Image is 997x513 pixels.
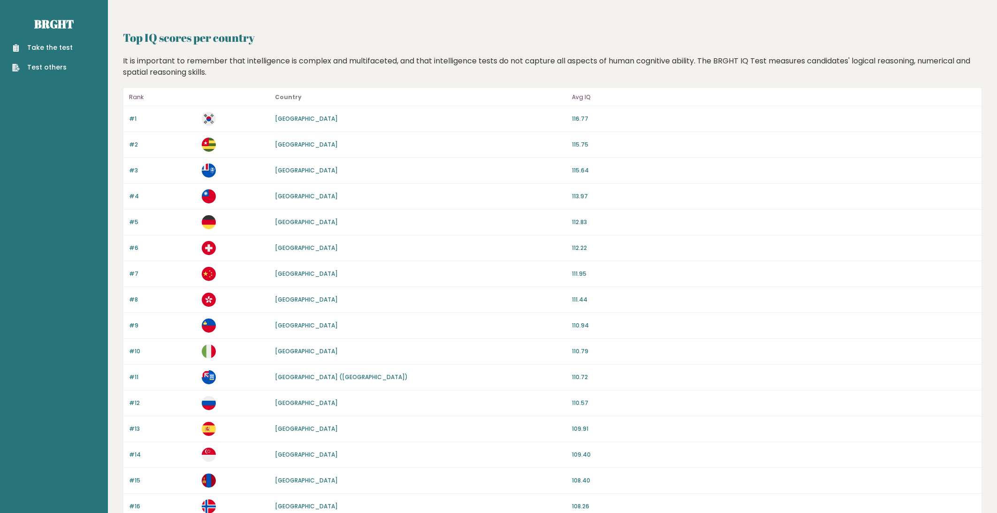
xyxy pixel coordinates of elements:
[202,241,216,255] img: ch.svg
[129,373,196,381] p: #11
[202,112,216,126] img: kr.svg
[275,244,338,252] a: [GEOGRAPHIC_DATA]
[12,43,73,53] a: Take the test
[129,140,196,149] p: #2
[202,344,216,358] img: it.svg
[275,425,338,433] a: [GEOGRAPHIC_DATA]
[275,115,338,123] a: [GEOGRAPHIC_DATA]
[202,138,216,152] img: tg.svg
[275,270,338,278] a: [GEOGRAPHIC_DATA]
[275,218,338,226] a: [GEOGRAPHIC_DATA]
[202,319,216,333] img: li.svg
[572,140,976,149] p: 115.75
[572,451,976,459] p: 109.40
[202,215,216,229] img: de.svg
[202,163,216,178] img: tf.svg
[129,451,196,459] p: #14
[572,399,976,407] p: 110.57
[129,347,196,356] p: #10
[572,347,976,356] p: 110.79
[34,16,74,31] a: Brght
[202,370,216,384] img: fk.svg
[275,502,338,510] a: [GEOGRAPHIC_DATA]
[275,321,338,329] a: [GEOGRAPHIC_DATA]
[120,55,986,78] div: It is important to remember that intelligence is complex and multifaceted, and that intelligence ...
[202,189,216,203] img: tw.svg
[572,92,976,103] p: Avg IQ
[202,396,216,410] img: ru.svg
[572,425,976,433] p: 109.91
[129,244,196,252] p: #6
[572,192,976,201] p: 113.97
[129,321,196,330] p: #9
[275,295,338,303] a: [GEOGRAPHIC_DATA]
[129,270,196,278] p: #7
[275,166,338,174] a: [GEOGRAPHIC_DATA]
[129,115,196,123] p: #1
[572,270,976,278] p: 111.95
[572,476,976,485] p: 108.40
[275,93,302,101] b: Country
[275,347,338,355] a: [GEOGRAPHIC_DATA]
[129,295,196,304] p: #8
[129,218,196,226] p: #5
[129,399,196,407] p: #12
[129,476,196,485] p: #15
[275,192,338,200] a: [GEOGRAPHIC_DATA]
[275,476,338,484] a: [GEOGRAPHIC_DATA]
[572,115,976,123] p: 116.77
[275,399,338,407] a: [GEOGRAPHIC_DATA]
[202,293,216,307] img: hk.svg
[572,502,976,511] p: 108.26
[572,166,976,175] p: 115.64
[202,422,216,436] img: es.svg
[275,140,338,148] a: [GEOGRAPHIC_DATA]
[572,373,976,381] p: 110.72
[202,474,216,488] img: mn.svg
[572,321,976,330] p: 110.94
[275,451,338,459] a: [GEOGRAPHIC_DATA]
[202,448,216,462] img: sg.svg
[129,425,196,433] p: #13
[129,502,196,511] p: #16
[12,62,73,72] a: Test others
[572,244,976,252] p: 112.22
[129,192,196,201] p: #4
[572,218,976,226] p: 112.83
[129,166,196,175] p: #3
[129,92,196,103] p: Rank
[572,295,976,304] p: 111.44
[123,29,982,46] h2: Top IQ scores per country
[275,373,408,381] a: [GEOGRAPHIC_DATA] ([GEOGRAPHIC_DATA])
[202,267,216,281] img: cn.svg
